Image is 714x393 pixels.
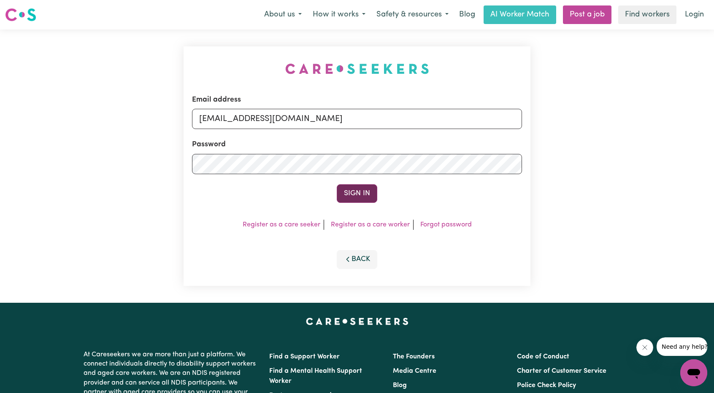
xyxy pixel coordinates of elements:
[243,221,320,228] a: Register as a care seeker
[269,368,362,385] a: Find a Mental Health Support Worker
[5,5,36,24] a: Careseekers logo
[420,221,472,228] a: Forgot password
[307,6,371,24] button: How it works
[454,5,480,24] a: Blog
[517,382,576,389] a: Police Check Policy
[5,6,51,13] span: Need any help?
[563,5,611,24] a: Post a job
[337,250,377,269] button: Back
[393,382,407,389] a: Blog
[680,359,707,386] iframe: Button to launch messaging window
[337,184,377,203] button: Sign In
[636,339,653,356] iframe: Close message
[517,368,606,374] a: Charter of Customer Service
[393,353,435,360] a: The Founders
[517,353,569,360] a: Code of Conduct
[331,221,410,228] a: Register as a care worker
[259,6,307,24] button: About us
[393,368,436,374] a: Media Centre
[192,109,522,129] input: Email address
[269,353,340,360] a: Find a Support Worker
[192,94,241,105] label: Email address
[371,6,454,24] button: Safety & resources
[306,318,408,325] a: Careseekers home page
[680,5,709,24] a: Login
[5,7,36,22] img: Careseekers logo
[192,139,226,150] label: Password
[484,5,556,24] a: AI Worker Match
[618,5,676,24] a: Find workers
[657,337,707,356] iframe: Message from company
